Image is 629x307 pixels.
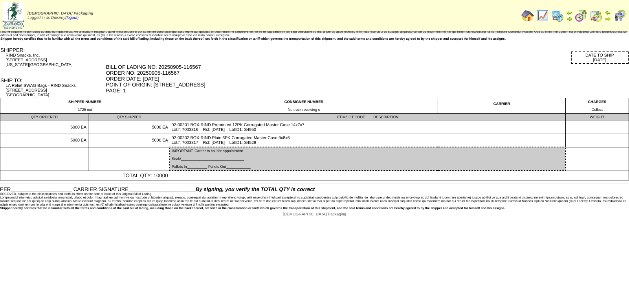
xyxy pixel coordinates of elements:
[0,134,88,147] td: 5000 EA
[0,37,629,40] div: Shipper hereby certifies that he is familiar with all the terms and conditions of the said bill o...
[536,9,549,22] img: line_graph.gif
[170,121,565,134] td: 02-00201 BOX-RIND Preprinted 12PK Corrugated Master Case 14x7x7 Lot#: 7003316 Rct: [DATE] LotID1:...
[565,114,629,121] td: WEIGHT
[0,77,105,83] div: SHIP TO:
[170,134,565,147] td: 02-00202 BOX-RIND Plain 6PK Corrugated Master Case 9x8x6 Lot#: 7003317 Rct: [DATE] LotID1: S4529
[196,186,315,192] span: By signing, you verify the TOTAL QTY is correct
[521,9,534,22] img: home.gif
[438,98,565,114] td: CARRIER
[605,9,611,16] img: arrowleft.gif
[106,64,629,94] div: BILL OF LADING NO: 20250905-116567 ORDER NO: 20250905-116567 ORDER DATE: [DATE] POINT OF ORIGIN: ...
[613,9,626,22] img: calendarcustomer.gif
[170,114,565,121] td: ITEM/LOT CODE DESCRIPTION
[0,47,105,53] div: SHIPPER:
[170,98,438,114] td: CONSIGNEE NUMBER
[0,121,88,134] td: 5000 EA
[551,9,564,22] img: calendarprod.gif
[28,11,93,20] span: Logged in as Ddisney
[565,98,629,114] td: CHARGES
[88,114,170,121] td: QTY SHIPPED
[567,108,627,112] div: Collect
[0,171,170,180] td: TOTAL QTY: 10000
[0,114,88,121] td: QTY ORDERED
[6,83,105,97] div: LA Relief SWAG Bags - RIND Snacks [STREET_ADDRESS] [GEOGRAPHIC_DATA]
[170,147,565,171] td: IMPORTANT: Carrier to call for appointment Seal#_______________________________ Pallets In_______...
[605,16,611,22] img: arrowright.gif
[566,16,572,22] img: arrowright.gif
[590,9,602,22] img: calendarinout.gif
[575,9,587,22] img: calendarblend.gif
[6,53,105,67] div: RIND Snacks, Inc. [STREET_ADDRESS] [US_STATE][GEOGRAPHIC_DATA]
[88,134,170,147] td: 5000 EA
[566,9,572,16] img: arrowleft.gif
[28,11,93,16] span: [DEMOGRAPHIC_DATA] Packaging
[2,2,24,29] img: zoroco-logo-small.webp
[283,212,346,217] span: [DEMOGRAPHIC_DATA] Packaging
[0,98,170,114] td: SHIPPER NUMBER
[571,51,629,64] div: DATE TO SHIP [DATE]
[88,121,170,134] td: 5000 EA
[65,16,79,20] a: (logout)
[2,108,168,112] div: 1725 out
[172,108,436,112] div: No truck receiving c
